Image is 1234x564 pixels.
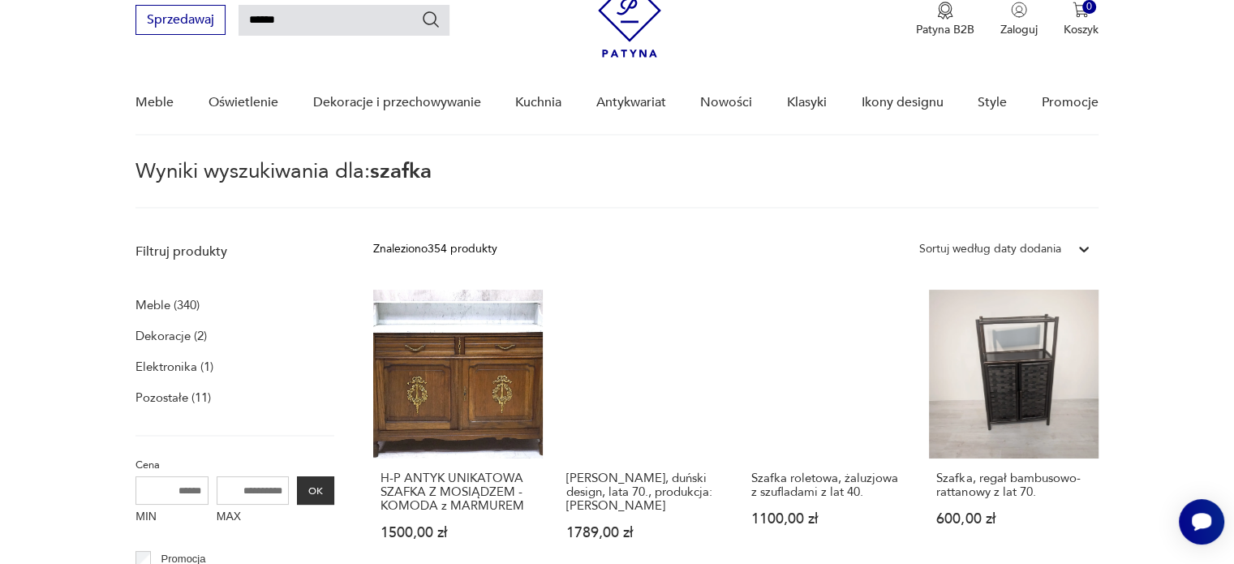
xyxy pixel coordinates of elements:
[135,15,226,27] a: Sprzedawaj
[916,22,974,37] p: Patyna B2B
[421,10,441,29] button: Szukaj
[1064,2,1099,37] button: 0Koszyk
[566,471,720,513] h3: [PERSON_NAME], duński design, lata 70., produkcja: [PERSON_NAME]
[751,512,905,526] p: 1100,00 zł
[1073,2,1089,18] img: Ikona koszyka
[373,240,497,258] div: Znaleziono 354 produkty
[135,386,211,409] a: Pozostałe (11)
[515,71,561,134] a: Kuchnia
[566,526,720,540] p: 1789,00 zł
[135,355,213,378] a: Elektronika (1)
[916,2,974,37] a: Ikona medaluPatyna B2B
[381,471,535,513] h3: H-P ANTYK UNIKATOWA SZAFKA Z MOSIĄDZEM - KOMODA z MARMUREM
[1179,499,1224,545] iframe: Smartsupp widget button
[312,71,480,134] a: Dekoracje i przechowywanie
[936,471,1090,499] h3: Szafka, regał bambusowo-rattanowy z lat 70.
[135,325,207,347] a: Dekoracje (2)
[135,243,334,260] p: Filtruj produkty
[861,71,943,134] a: Ikony designu
[751,471,905,499] h3: Szafka roletowa, żaluzjowa z szufladami z lat 40.
[297,476,334,505] button: OK
[1011,2,1027,18] img: Ikonka użytkownika
[381,526,535,540] p: 1500,00 zł
[919,240,1061,258] div: Sortuj według daty dodania
[135,161,1098,209] p: Wyniki wyszukiwania dla:
[217,505,290,531] label: MAX
[936,512,1090,526] p: 600,00 zł
[937,2,953,19] img: Ikona medalu
[596,71,666,134] a: Antykwariat
[135,5,226,35] button: Sprzedawaj
[700,71,752,134] a: Nowości
[916,2,974,37] button: Patyna B2B
[1000,2,1038,37] button: Zaloguj
[1064,22,1099,37] p: Koszyk
[370,157,432,186] span: szafka
[787,71,827,134] a: Klasyki
[135,505,209,531] label: MIN
[209,71,278,134] a: Oświetlenie
[978,71,1007,134] a: Style
[1000,22,1038,37] p: Zaloguj
[135,456,334,474] p: Cena
[135,71,174,134] a: Meble
[1042,71,1099,134] a: Promocje
[135,294,200,316] a: Meble (340)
